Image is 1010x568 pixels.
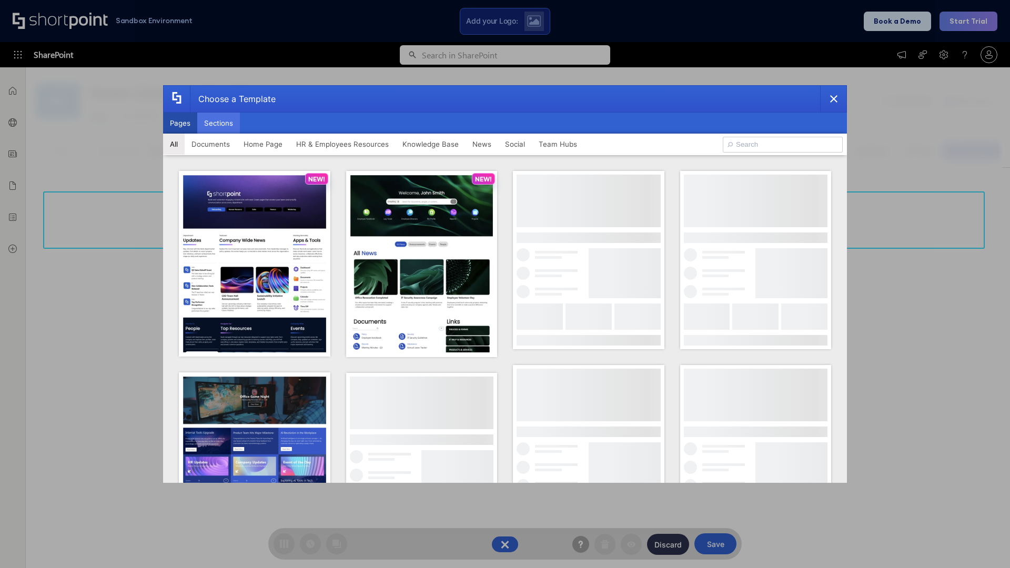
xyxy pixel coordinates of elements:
div: template selector [163,85,847,483]
button: News [466,134,498,155]
button: All [163,134,185,155]
button: HR & Employees Resources [289,134,396,155]
p: NEW! [475,175,492,183]
button: Home Page [237,134,289,155]
button: Knowledge Base [396,134,466,155]
div: Choose a Template [190,86,276,112]
button: Documents [185,134,237,155]
p: NEW! [308,175,325,183]
iframe: Chat Widget [957,518,1010,568]
button: Social [498,134,532,155]
button: Pages [163,113,197,134]
button: Sections [197,113,240,134]
button: Team Hubs [532,134,584,155]
input: Search [723,137,843,153]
